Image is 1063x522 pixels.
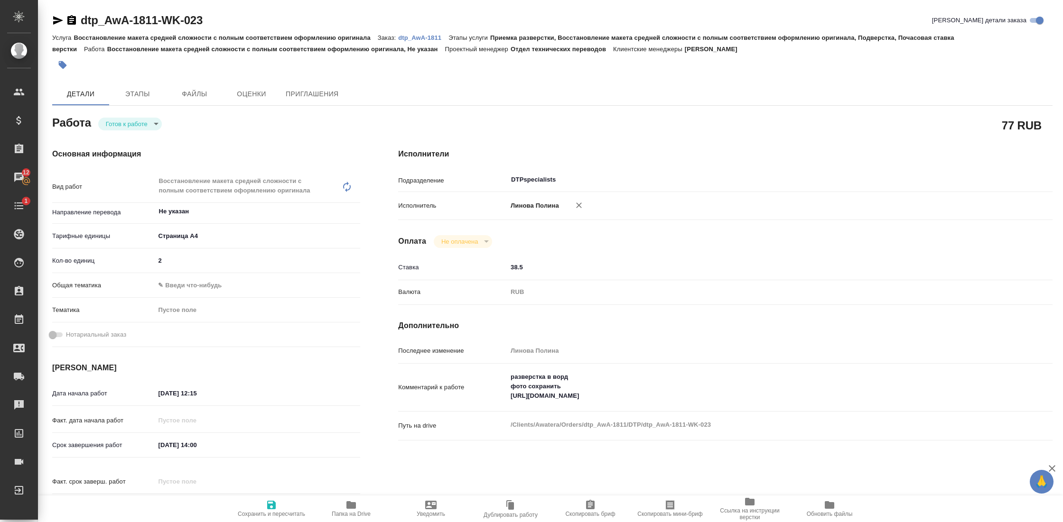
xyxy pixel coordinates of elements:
[398,287,507,297] p: Валюта
[229,88,274,100] span: Оценки
[2,165,36,189] a: 12
[993,179,995,181] button: Open
[52,15,64,26] button: Скопировать ссылку для ЯМессенджера
[565,511,615,517] span: Скопировать бриф
[52,113,91,130] h2: Работа
[398,148,1053,160] h4: Исполнители
[66,15,77,26] button: Скопировать ссылку
[107,46,445,53] p: Восстановление макета средней сложности с полным соответствием оформлению оригинала, Не указан
[158,305,349,315] div: Пустое поле
[613,46,685,53] p: Клиентские менеджеры
[398,34,448,41] p: dtp_AwA-1811
[448,34,490,41] p: Этапы услуги
[391,495,471,522] button: Уведомить
[398,421,507,430] p: Путь на drive
[52,208,155,217] p: Направление перевода
[685,46,745,53] p: [PERSON_NAME]
[52,34,74,41] p: Услуга
[438,238,481,246] button: Не оплачена
[550,495,630,522] button: Скопировать бриф
[1002,117,1042,133] h2: 77 RUB
[172,88,217,100] span: Файлы
[155,277,360,293] div: ✎ Введи что-нибудь
[84,46,107,53] p: Работа
[2,194,36,218] a: 1
[445,46,511,53] p: Проектный менеджер
[238,511,305,517] span: Сохранить и пересчитать
[52,389,155,398] p: Дата начала работ
[398,263,507,272] p: Ставка
[1034,472,1050,492] span: 🙏
[1030,470,1054,494] button: 🙏
[511,46,613,53] p: Отдел технических переводов
[155,228,360,244] div: Страница А4
[569,195,589,216] button: Удалить исполнителя
[232,495,311,522] button: Сохранить и пересчитать
[52,55,73,75] button: Добавить тэг
[52,34,954,53] p: Приемка разверстки, Восстановление макета средней сложности с полным соответствием оформлению ори...
[52,477,155,486] p: Факт. срок заверш. работ
[471,495,550,522] button: Дублировать работу
[311,495,391,522] button: Папка на Drive
[52,362,360,374] h4: [PERSON_NAME]
[398,201,507,211] p: Исполнитель
[378,34,398,41] p: Заказ:
[52,182,155,192] p: Вид работ
[66,330,126,339] span: Нотариальный заказ
[155,438,238,452] input: ✎ Введи что-нибудь
[17,168,35,177] span: 12
[58,88,103,100] span: Детали
[52,416,155,425] p: Факт. дата начала работ
[398,346,507,356] p: Последнее изменение
[417,511,445,517] span: Уведомить
[19,196,33,206] span: 1
[716,507,784,521] span: Ссылка на инструкции верстки
[807,511,853,517] span: Обновить файлы
[155,475,238,488] input: Пустое поле
[932,16,1026,25] span: [PERSON_NAME] детали заказа
[398,383,507,392] p: Комментарий к работе
[52,256,155,266] p: Кол-во единиц
[507,344,998,357] input: Пустое поле
[155,386,238,400] input: ✎ Введи что-нибудь
[103,120,150,128] button: Готов к работе
[52,231,155,241] p: Тарифные единицы
[507,284,998,300] div: RUB
[52,305,155,315] p: Тематика
[507,201,559,211] p: Линова Полина
[52,148,360,160] h4: Основная информация
[155,302,360,318] div: Пустое поле
[98,118,162,130] div: Готов к работе
[52,440,155,450] p: Срок завершения работ
[74,34,377,41] p: Восстановление макета средней сложности с полным соответствием оформлению оригинала
[398,176,507,185] p: Подразделение
[790,495,869,522] button: Обновить файлы
[115,88,160,100] span: Этапы
[332,511,371,517] span: Папка на Drive
[507,369,998,404] textarea: разверстка в ворд фото сохранить [URL][DOMAIN_NAME]
[507,260,998,274] input: ✎ Введи что-нибудь
[398,236,426,247] h4: Оплата
[507,417,998,433] textarea: /Clients/Awatera/Orders/dtp_AwA-1811/DTP/dtp_AwA-1811-WK-023
[52,281,155,290] p: Общая тематика
[710,495,790,522] button: Ссылка на инструкции верстки
[158,281,349,290] div: ✎ Введи что-нибудь
[637,511,702,517] span: Скопировать мини-бриф
[155,254,360,267] input: ✎ Введи что-нибудь
[286,88,339,100] span: Приглашения
[81,14,203,27] a: dtp_AwA-1811-WK-023
[398,320,1053,331] h4: Дополнительно
[355,211,357,212] button: Open
[484,512,538,518] span: Дублировать работу
[155,413,238,427] input: Пустое поле
[630,495,710,522] button: Скопировать мини-бриф
[434,235,492,248] div: Готов к работе
[398,33,448,41] a: dtp_AwA-1811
